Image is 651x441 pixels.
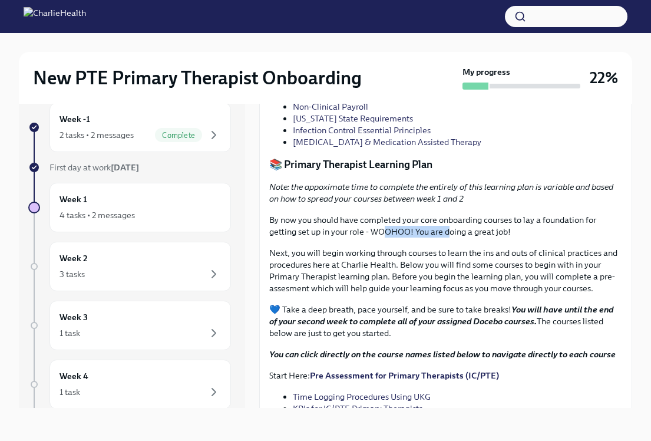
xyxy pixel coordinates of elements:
[24,7,86,26] img: CharlieHealth
[269,182,613,204] em: Note: the appoximate time to complete the entirely of this learning plan is variable and based on...
[28,360,231,409] a: Week 41 task
[269,247,622,294] p: Next, you will begin working through courses to learn the ins and outs of clinical practices and ...
[60,209,135,221] div: 4 tasks • 2 messages
[28,301,231,350] a: Week 31 task
[60,386,80,398] div: 1 task
[269,304,622,339] p: 💙 Take a deep breath, pace yourself, and be sure to take breaks! The courses listed below are jus...
[60,311,88,324] h6: Week 3
[293,403,422,414] a: KPIs for IC/PTE Primary Therapists
[269,157,622,172] p: 📚 Primary Therapist Learning Plan
[33,66,362,90] h2: New PTE Primary Therapist Onboarding
[28,162,231,173] a: First day at work[DATE]
[60,193,87,206] h6: Week 1
[60,268,85,280] div: 3 tasks
[269,214,622,238] p: By now you should have completed your core onboarding courses to lay a foundation for getting set...
[293,125,431,136] a: Infection Control Essential Principles
[28,103,231,152] a: Week -12 tasks • 2 messagesComplete
[111,162,139,173] strong: [DATE]
[60,327,80,339] div: 1 task
[49,162,139,173] span: First day at work
[269,370,622,381] p: Start Here:
[293,137,481,147] a: [MEDICAL_DATA] & Medication Assisted Therapy
[462,66,510,78] strong: My progress
[60,113,90,126] h6: Week -1
[269,349,616,360] strong: You can click directly on the course names listed below to navigate directly to each course
[155,131,202,140] span: Complete
[28,183,231,232] a: Week 14 tasks • 2 messages
[28,242,231,291] a: Week 23 tasks
[310,370,499,381] a: Pre Assessment for Primary Therapists (IC/PTE)
[590,67,618,88] h3: 22%
[60,370,88,383] h6: Week 4
[293,391,431,402] a: Time Logging Procedures Using UKG
[60,129,134,141] div: 2 tasks • 2 messages
[293,101,368,112] a: Non-Clinical Payroll
[293,113,413,124] a: [US_STATE] State Requirements
[60,252,88,265] h6: Week 2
